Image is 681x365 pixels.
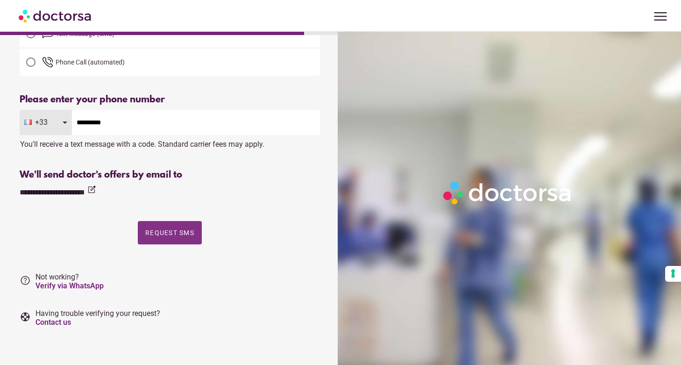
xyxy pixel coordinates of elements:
[35,309,160,327] span: Having trouble verifying your request?
[20,135,320,149] div: You'll receive a text message with a code. Standard carrier fees may apply.
[19,5,92,26] img: Doctorsa.com
[87,185,96,194] i: edit_square
[20,94,320,105] div: Please enter your phone number
[138,221,202,244] button: Request SMS
[35,118,54,127] span: +33
[652,7,669,25] span: menu
[440,178,576,208] img: Logo-Doctorsa-trans-White-partial-flat.png
[42,57,53,68] img: phone
[35,318,71,327] a: Contact us
[20,311,31,322] i: support
[145,229,194,236] span: Request SMS
[35,281,104,290] a: Verify via WhatsApp
[665,266,681,282] button: Your consent preferences for tracking technologies
[20,170,320,180] div: We'll send doctor's offers by email to
[35,272,104,290] span: Not working?
[56,58,125,66] span: Phone Call (automated)
[20,275,31,286] i: help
